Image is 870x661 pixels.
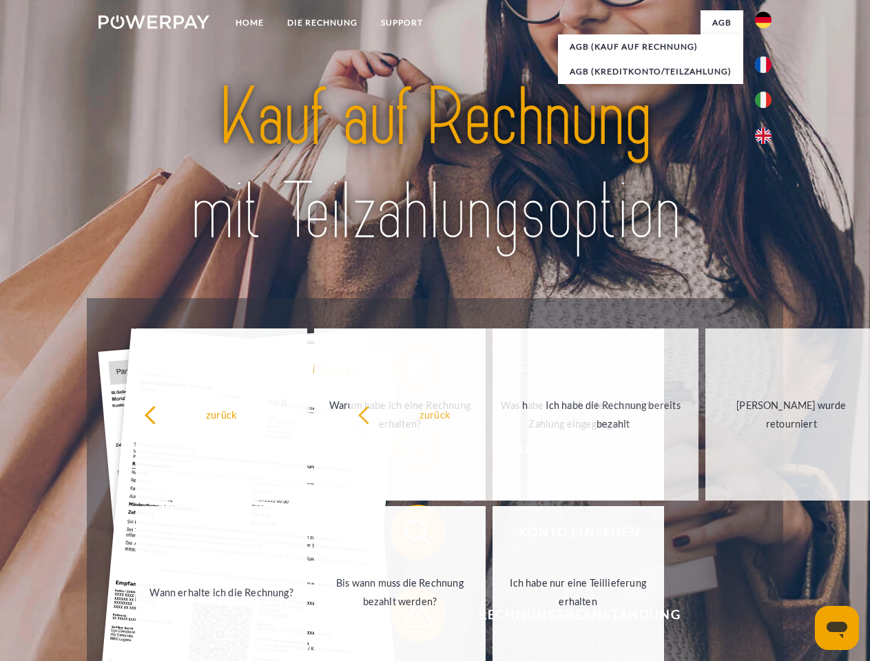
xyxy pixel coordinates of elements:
[701,10,743,35] a: agb
[322,396,477,433] div: Warum habe ich eine Rechnung erhalten?
[755,12,771,28] img: de
[755,127,771,144] img: en
[276,10,369,35] a: DIE RECHNUNG
[755,92,771,108] img: it
[224,10,276,35] a: Home
[558,59,743,84] a: AGB (Kreditkonto/Teilzahlung)
[714,396,869,433] div: [PERSON_NAME] wurde retourniert
[369,10,435,35] a: SUPPORT
[144,583,299,601] div: Wann erhalte ich die Rechnung?
[322,574,477,611] div: Bis wann muss die Rechnung bezahlt werden?
[132,66,738,264] img: title-powerpay_de.svg
[501,574,656,611] div: Ich habe nur eine Teillieferung erhalten
[536,396,691,433] div: Ich habe die Rechnung bereits bezahlt
[358,405,512,423] div: zurück
[815,606,859,650] iframe: Schaltfläche zum Öffnen des Messaging-Fensters
[558,34,743,59] a: AGB (Kauf auf Rechnung)
[144,405,299,423] div: zurück
[99,15,209,29] img: logo-powerpay-white.svg
[755,56,771,73] img: fr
